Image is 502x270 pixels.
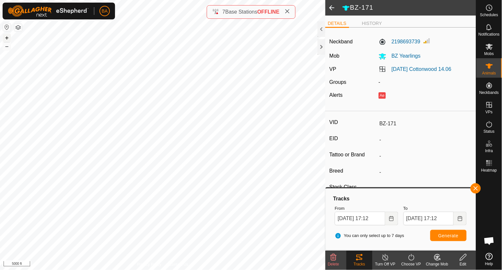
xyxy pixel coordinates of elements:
div: Open chat [480,231,499,251]
label: Alerts [330,92,343,98]
button: Generate [430,230,467,241]
label: To [403,205,467,212]
button: Map Layers [14,24,22,31]
li: HISTORY [360,20,385,27]
span: Animals [482,71,496,75]
span: Generate [438,233,459,238]
div: Tracks [346,261,372,267]
span: Neckbands [479,91,499,95]
label: Stock Class [330,183,377,191]
button: Choose Date [385,212,398,225]
span: BZ Yearlings [387,53,421,59]
a: [DATE] Cottonwood 14.06 [392,66,452,72]
img: Signal strength [423,37,431,45]
a: Contact Us [169,262,188,267]
label: EID [330,134,377,143]
div: Tracks [332,195,469,203]
img: Gallagher Logo [8,5,89,17]
label: Breed [330,167,377,175]
div: Turn Off VP [372,261,398,267]
label: Mob [330,53,340,59]
button: Reset Map [3,23,11,31]
span: Status [484,129,495,133]
label: VP [330,66,336,72]
span: Notifications [479,32,500,36]
span: VPs [485,110,493,114]
span: Mobs [484,52,494,56]
label: Groups [330,79,346,85]
span: Heatmap [481,168,497,172]
div: Choose VP [398,261,424,267]
span: You can only select up to 7 days [335,232,404,239]
h2: BZ-171 [342,4,476,12]
button: Choose Date [454,212,467,225]
a: Privacy Policy [137,262,161,267]
div: Edit [450,261,476,267]
a: Help [476,250,502,268]
span: BA [102,8,108,15]
label: Tattoo or Brand [330,151,377,159]
span: 7 [222,9,225,15]
label: 2198693739 [379,38,421,46]
div: - [376,78,474,86]
label: From [335,205,398,212]
label: Neckband [330,38,353,46]
button: – [3,42,11,50]
span: Base Stations [225,9,257,15]
button: Ae [379,92,386,99]
li: DETAILS [325,20,349,28]
span: Help [485,262,493,266]
button: + [3,34,11,42]
span: Infra [485,149,493,153]
label: VID [330,118,377,127]
span: Schedules [480,13,498,17]
div: Change Mob [424,261,450,267]
span: Delete [328,262,339,266]
span: OFFLINE [257,9,279,15]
